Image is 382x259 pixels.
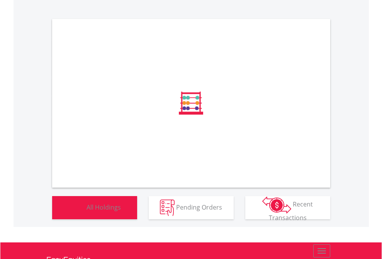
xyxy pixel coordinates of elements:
[262,196,291,213] img: transactions-zar-wht.png
[160,200,175,216] img: pending_instructions-wht.png
[149,196,234,219] button: Pending Orders
[68,200,85,216] img: holdings-wht.png
[52,196,137,219] button: All Holdings
[245,196,330,219] button: Recent Transactions
[176,203,222,211] span: Pending Orders
[87,203,121,211] span: All Holdings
